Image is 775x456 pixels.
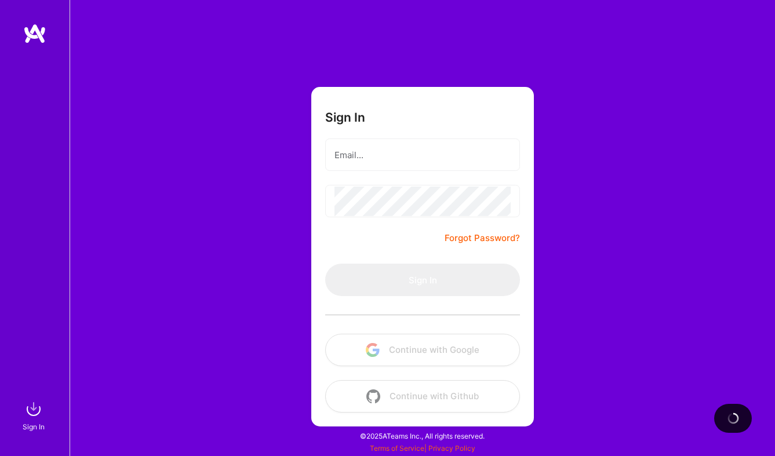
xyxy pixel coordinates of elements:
[370,444,475,453] span: |
[23,421,45,433] div: Sign In
[325,110,365,125] h3: Sign In
[325,334,520,366] button: Continue with Google
[24,397,45,433] a: sign inSign In
[366,343,380,357] img: icon
[70,421,775,450] div: © 2025 ATeams Inc., All rights reserved.
[366,389,380,403] img: icon
[428,444,475,453] a: Privacy Policy
[370,444,424,453] a: Terms of Service
[22,397,45,421] img: sign in
[325,380,520,413] button: Continue with Github
[334,140,511,170] input: Email...
[23,23,46,44] img: logo
[445,231,520,245] a: Forgot Password?
[325,264,520,296] button: Sign In
[727,413,739,424] img: loading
